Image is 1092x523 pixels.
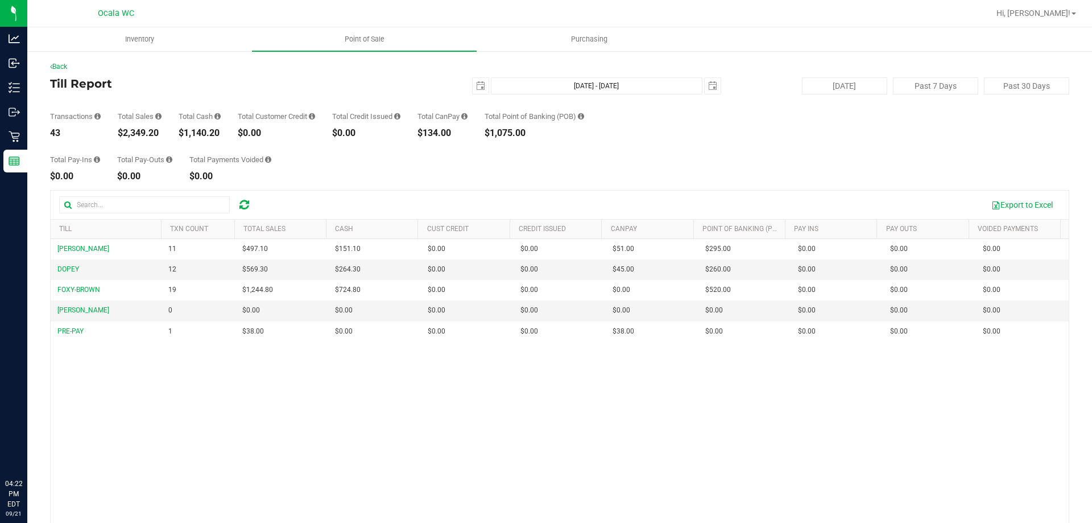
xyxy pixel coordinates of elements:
[335,244,361,254] span: $151.10
[335,326,353,337] span: $0.00
[59,196,230,213] input: Search...
[705,285,731,295] span: $520.00
[168,285,176,295] span: 19
[252,27,477,51] a: Point of Sale
[705,244,731,254] span: $295.00
[168,264,176,275] span: 12
[155,113,162,120] i: Sum of all successful, non-voided payment transaction amounts (excluding tips and transaction fee...
[461,113,468,120] i: Sum of all successful, non-voided payment transaction amounts using CanPay (as well as manual Can...
[983,305,1000,316] span: $0.00
[50,172,100,181] div: $0.00
[27,27,252,51] a: Inventory
[168,244,176,254] span: 11
[94,113,101,120] i: Count of all successful payment transactions, possibly including voids, refunds, and cash-back fr...
[702,225,783,233] a: Point of Banking (POB)
[11,432,45,466] iframe: Resource center
[309,113,315,120] i: Sum of all successful, non-voided payment transaction amounts using account credit as the payment...
[265,156,271,163] i: Sum of all voided payment transaction amounts (excluding tips and transaction fees) within the da...
[57,286,100,294] span: FOXY-BROWN
[520,244,538,254] span: $0.00
[9,82,20,93] inline-svg: Inventory
[613,244,634,254] span: $51.00
[983,285,1000,295] span: $0.00
[9,155,20,167] inline-svg: Reports
[613,285,630,295] span: $0.00
[983,244,1000,254] span: $0.00
[335,264,361,275] span: $264.30
[168,326,172,337] span: 1
[242,326,264,337] span: $38.00
[166,156,172,163] i: Sum of all cash pay-outs removed from tills within the date range.
[242,285,273,295] span: $1,244.80
[996,9,1070,18] span: Hi, [PERSON_NAME]!
[802,77,887,94] button: [DATE]
[794,225,818,233] a: Pay Ins
[613,326,634,337] span: $38.00
[611,225,637,233] a: CanPay
[978,225,1038,233] a: Voided Payments
[170,225,208,233] a: TXN Count
[117,156,172,163] div: Total Pay-Outs
[613,305,630,316] span: $0.00
[50,77,390,90] h4: Till Report
[243,225,286,233] a: Total Sales
[890,326,908,337] span: $0.00
[578,113,584,120] i: Sum of the successful, non-voided point-of-banking payment transaction amounts, both via payment ...
[890,244,908,254] span: $0.00
[705,78,721,94] span: select
[335,225,353,233] a: Cash
[50,63,67,71] a: Back
[984,195,1060,215] button: Export to Excel
[5,479,22,509] p: 04:22 PM EDT
[520,326,538,337] span: $0.00
[9,33,20,44] inline-svg: Analytics
[485,129,584,138] div: $1,075.00
[332,113,400,120] div: Total Credit Issued
[984,77,1069,94] button: Past 30 Days
[394,113,400,120] i: Sum of all successful refund transaction amounts from purchase returns resulting in account credi...
[519,225,566,233] a: Credit Issued
[705,326,723,337] span: $0.00
[98,9,134,18] span: Ocala WC
[428,264,445,275] span: $0.00
[332,129,400,138] div: $0.00
[238,113,315,120] div: Total Customer Credit
[335,305,353,316] span: $0.00
[189,156,271,163] div: Total Payments Voided
[427,225,469,233] a: Cust Credit
[238,129,315,138] div: $0.00
[57,327,84,335] span: PRE-PAY
[9,57,20,69] inline-svg: Inbound
[57,265,79,273] span: DOPEY
[556,34,623,44] span: Purchasing
[57,245,109,253] span: [PERSON_NAME]
[485,113,584,120] div: Total Point of Banking (POB)
[50,113,101,120] div: Transactions
[179,113,221,120] div: Total Cash
[477,27,701,51] a: Purchasing
[705,305,723,316] span: $0.00
[118,113,162,120] div: Total Sales
[242,244,268,254] span: $497.10
[520,285,538,295] span: $0.00
[417,113,468,120] div: Total CanPay
[890,264,908,275] span: $0.00
[417,129,468,138] div: $134.00
[9,106,20,118] inline-svg: Outbound
[473,78,489,94] span: select
[520,305,538,316] span: $0.00
[214,113,221,120] i: Sum of all successful, non-voided cash payment transaction amounts (excluding tips and transactio...
[520,264,538,275] span: $0.00
[179,129,221,138] div: $1,140.20
[428,305,445,316] span: $0.00
[613,264,634,275] span: $45.00
[798,264,816,275] span: $0.00
[893,77,978,94] button: Past 7 Days
[242,305,260,316] span: $0.00
[50,156,100,163] div: Total Pay-Ins
[189,172,271,181] div: $0.00
[50,129,101,138] div: 43
[890,285,908,295] span: $0.00
[428,326,445,337] span: $0.00
[798,305,816,316] span: $0.00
